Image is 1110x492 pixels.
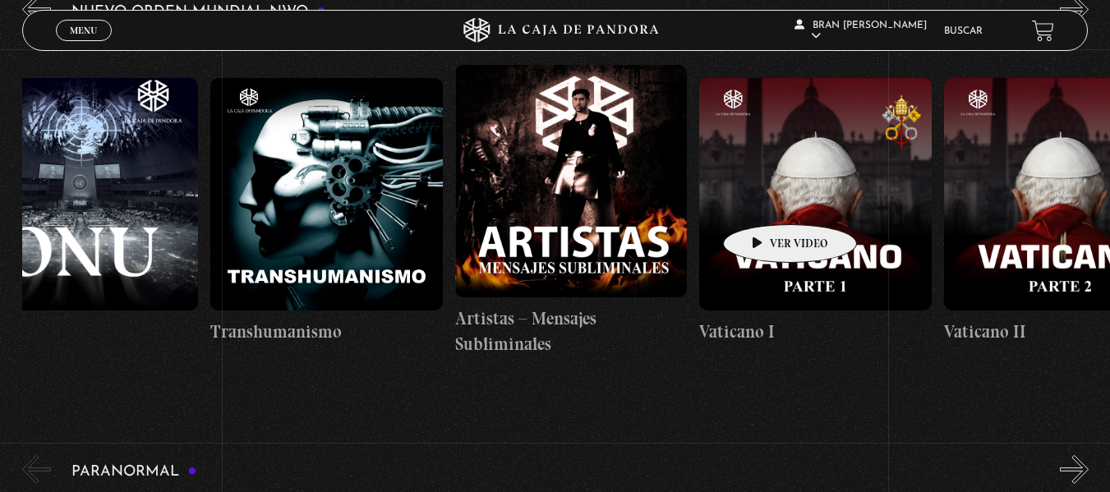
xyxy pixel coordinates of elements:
[455,36,688,386] a: Artistas – Mensajes Subliminales
[210,319,443,345] h4: Transhumanismo
[1060,455,1089,484] button: Next
[71,4,326,20] h3: Nuevo Orden Mundial NWO
[699,319,932,345] h4: Vaticano I
[70,25,97,35] span: Menu
[64,39,103,51] span: Cerrar
[699,36,932,386] a: Vaticano I
[944,26,983,36] a: Buscar
[71,464,197,480] h3: Paranormal
[455,306,688,357] h4: Artistas – Mensajes Subliminales
[1032,19,1054,41] a: View your shopping cart
[22,455,51,484] button: Previous
[210,36,443,386] a: Transhumanismo
[795,21,927,41] span: Bran [PERSON_NAME]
